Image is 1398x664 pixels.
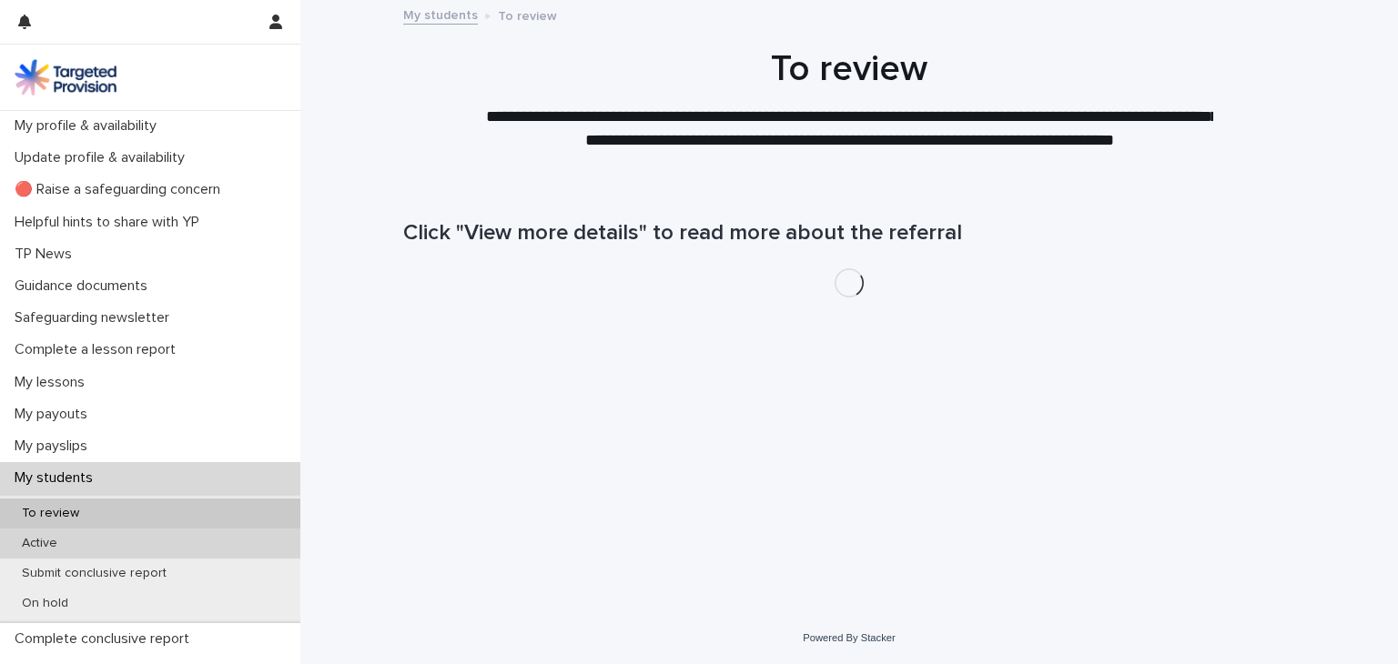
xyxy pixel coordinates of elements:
[803,632,895,643] a: Powered By Stacker
[7,214,214,231] p: Helpful hints to share with YP
[7,181,235,198] p: 🔴 Raise a safeguarding concern
[7,246,86,263] p: TP News
[7,277,162,295] p: Guidance documents
[7,536,72,551] p: Active
[403,4,478,25] a: My students
[7,469,107,487] p: My students
[7,566,181,581] p: Submit conclusive report
[7,596,83,611] p: On hold
[15,59,116,96] img: M5nRWzHhSzIhMunXDL62
[7,630,204,648] p: Complete conclusive report
[7,406,102,423] p: My payouts
[403,47,1295,91] h1: To review
[498,5,557,25] p: To review
[7,309,184,327] p: Safeguarding newsletter
[7,117,171,135] p: My profile & availability
[7,149,199,166] p: Update profile & availability
[7,374,99,391] p: My lessons
[7,438,102,455] p: My payslips
[7,341,190,358] p: Complete a lesson report
[7,506,94,521] p: To review
[403,220,1295,246] h1: Click "View more details" to read more about the referral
